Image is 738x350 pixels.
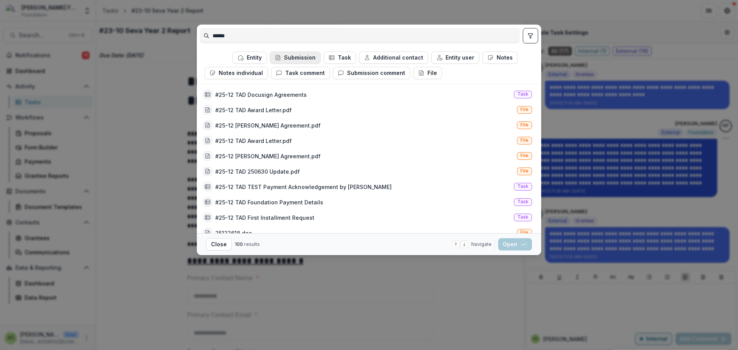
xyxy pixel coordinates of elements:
div: 25122618.doc [215,229,252,237]
span: File [520,168,529,174]
div: #25-12 TAD First Installment Request [215,214,314,222]
button: Close [206,238,232,250]
button: Submission comment [333,67,410,79]
button: Open [498,238,532,250]
div: #25-12 TAD Award Letter.pdf [215,106,292,114]
span: Task [517,184,529,189]
div: #25-12 TAD Docusign Agreements [215,91,307,99]
button: Entity [233,51,267,64]
button: Task [324,51,356,64]
div: #25-12 TAD 250630 Update.pdf [215,168,300,176]
span: File [520,138,529,143]
span: File [520,153,529,158]
span: Task [517,214,529,220]
span: Navigate [471,241,492,248]
button: Task comment [271,67,330,79]
div: #25-12 [PERSON_NAME] Agreement.pdf [215,152,321,160]
span: File [520,122,529,128]
div: #25-12 [PERSON_NAME] Agreement.pdf [215,121,321,129]
span: File [520,107,529,112]
span: File [520,230,529,235]
button: Submission [270,51,321,64]
button: All [204,51,229,64]
div: #25-12 TAD TEST Payment Acknowledgement by [PERSON_NAME] [215,183,392,191]
button: Additional contact [359,51,428,64]
span: 100 [235,241,243,247]
button: Notes individual [204,67,268,79]
button: toggle filters [523,28,538,43]
button: Notes [482,51,518,64]
span: Task [517,199,529,204]
div: #25-12 TAD Award Letter.pdf [215,137,292,145]
span: results [244,241,260,247]
span: Task [517,91,529,97]
div: #25-12 TAD Foundation Payment Details [215,198,323,206]
button: File [413,67,442,79]
button: Entity user [431,51,479,64]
